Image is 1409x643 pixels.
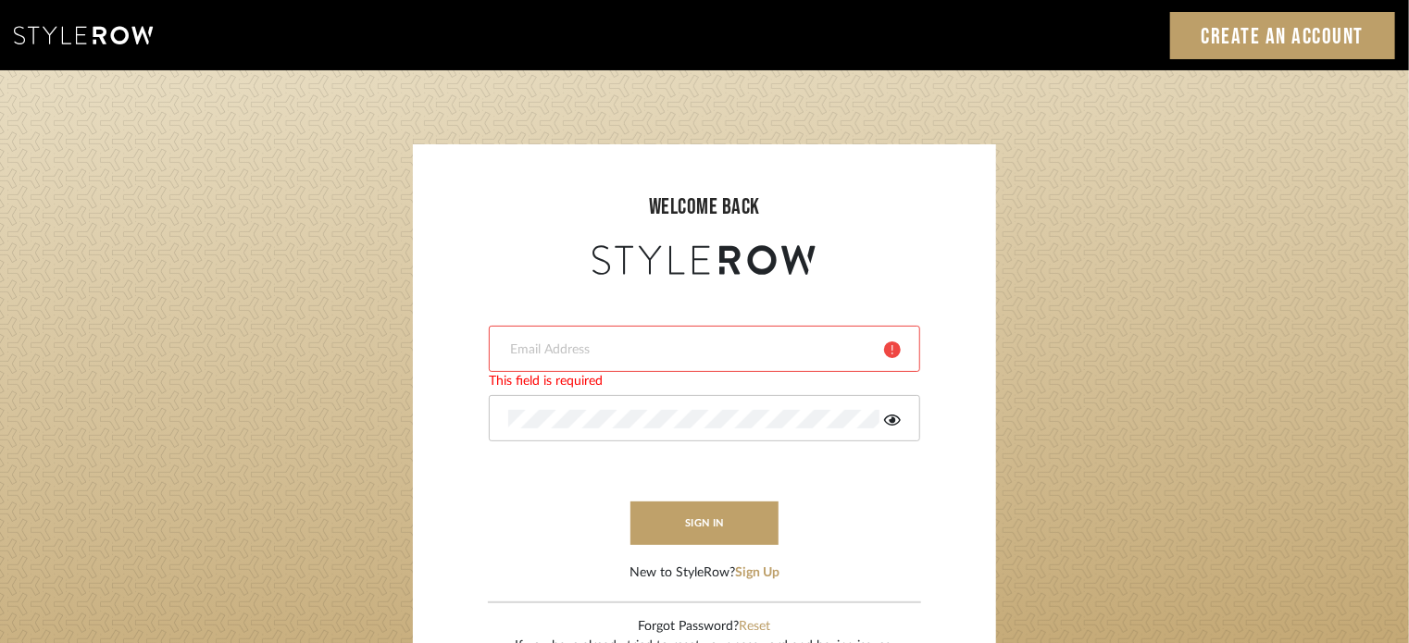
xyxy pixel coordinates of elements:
a: Create an Account [1170,12,1396,59]
div: New to StyleRow? [630,563,779,583]
input: Email Address [508,340,870,359]
div: Forgot Password? [516,617,894,637]
button: sign in [630,501,779,545]
div: This field is required [489,372,920,391]
button: Reset [740,617,771,637]
div: welcome back [431,191,978,224]
button: Sign Up [735,563,779,583]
